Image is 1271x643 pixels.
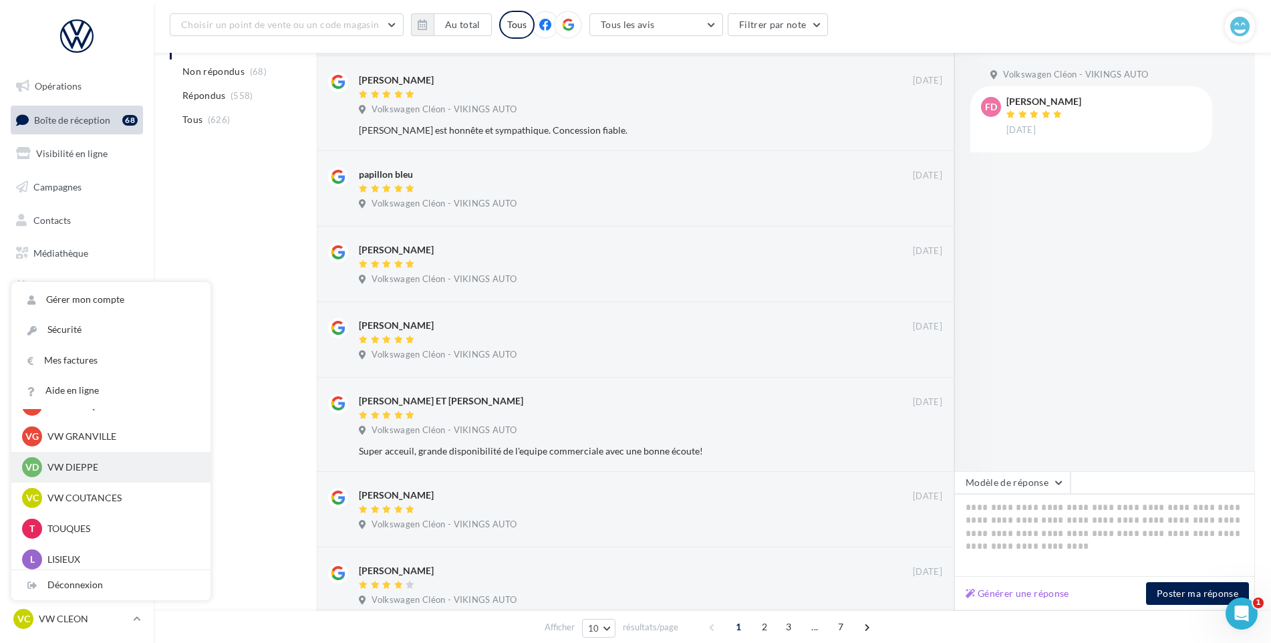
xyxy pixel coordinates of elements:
[728,616,749,638] span: 1
[359,394,523,408] div: [PERSON_NAME] ET [PERSON_NAME]
[359,74,434,87] div: [PERSON_NAME]
[960,586,1075,602] button: Générer une réponse
[728,13,829,36] button: Filtrer par note
[1006,124,1036,136] span: [DATE]
[35,80,82,92] span: Opérations
[25,461,39,474] span: VD
[359,168,413,181] div: papillon bleu
[208,114,231,125] span: (626)
[913,321,942,333] span: [DATE]
[122,115,138,126] div: 68
[499,11,535,39] div: Tous
[8,173,146,201] a: Campagnes
[8,273,146,301] a: Calendrier
[11,346,210,376] a: Mes factures
[36,148,108,159] span: Visibilité en ligne
[913,566,942,578] span: [DATE]
[30,553,35,566] span: L
[11,606,143,632] a: VC VW CLEON
[778,616,799,638] span: 3
[8,106,146,134] a: Boîte de réception68
[913,170,942,182] span: [DATE]
[359,124,855,137] div: [PERSON_NAME] est honnête et sympathique. Concession fiable.
[1226,598,1258,630] iframe: Intercom live chat
[1253,598,1264,608] span: 1
[33,181,82,192] span: Campagnes
[372,349,517,361] span: Volkswagen Cléon - VIKINGS AUTO
[1003,69,1148,81] span: Volkswagen Cléon - VIKINGS AUTO
[34,114,110,125] span: Boîte de réception
[11,570,210,600] div: Déconnexion
[411,13,492,36] button: Au total
[359,564,434,577] div: [PERSON_NAME]
[359,243,434,257] div: [PERSON_NAME]
[623,621,678,634] span: résultats/page
[29,522,35,535] span: T
[11,285,210,315] a: Gérer mon compte
[8,350,146,390] a: Campagnes DataOnDemand
[545,621,575,634] span: Afficher
[830,616,851,638] span: 7
[181,19,379,30] span: Choisir un point de vente ou un code magasin
[33,247,88,259] span: Médiathèque
[582,619,616,638] button: 10
[250,66,267,77] span: (68)
[359,489,434,502] div: [PERSON_NAME]
[33,214,71,225] span: Contacts
[8,207,146,235] a: Contacts
[47,491,194,505] p: VW COUTANCES
[11,376,210,406] a: Aide en ligne
[589,13,723,36] button: Tous les avis
[588,623,599,634] span: 10
[372,198,517,210] span: Volkswagen Cléon - VIKINGS AUTO
[182,65,245,78] span: Non répondus
[47,553,194,566] p: LISIEUX
[372,273,517,285] span: Volkswagen Cléon - VIKINGS AUTO
[804,616,825,638] span: ...
[47,430,194,443] p: VW GRANVILLE
[372,104,517,116] span: Volkswagen Cléon - VIKINGS AUTO
[47,461,194,474] p: VW DIEPPE
[985,100,997,114] span: Fd
[1006,97,1081,106] div: [PERSON_NAME]
[601,19,655,30] span: Tous les avis
[8,72,146,100] a: Opérations
[913,75,942,87] span: [DATE]
[372,519,517,531] span: Volkswagen Cléon - VIKINGS AUTO
[1146,582,1249,605] button: Poster ma réponse
[25,430,39,443] span: VG
[359,319,434,332] div: [PERSON_NAME]
[182,113,202,126] span: Tous
[39,612,128,626] p: VW CLEON
[8,239,146,267] a: Médiathèque
[913,396,942,408] span: [DATE]
[170,13,404,36] button: Choisir un point de vente ou un code magasin
[359,444,855,458] div: Super acceuil, grande disponibilité de l'equipe commerciale avec une bonne écoute!
[182,89,226,102] span: Répondus
[17,612,30,626] span: VC
[8,306,146,346] a: PLV et print personnalisable
[372,424,517,436] span: Volkswagen Cléon - VIKINGS AUTO
[913,491,942,503] span: [DATE]
[954,471,1071,494] button: Modèle de réponse
[47,522,194,535] p: TOUQUES
[372,594,517,606] span: Volkswagen Cléon - VIKINGS AUTO
[8,140,146,168] a: Visibilité en ligne
[11,315,210,345] a: Sécurité
[434,13,492,36] button: Au total
[33,281,78,292] span: Calendrier
[231,90,253,101] span: (558)
[913,245,942,257] span: [DATE]
[26,491,39,505] span: VC
[754,616,775,638] span: 2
